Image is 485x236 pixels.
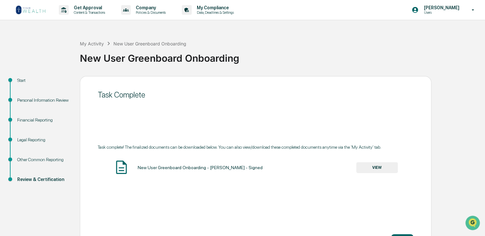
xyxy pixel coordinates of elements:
p: Users [419,10,462,15]
div: Personal Information Review [17,97,70,104]
div: Financial Reporting [17,117,70,123]
div: 🔎 [6,93,12,98]
p: My Compliance [192,5,237,10]
p: Company [131,5,169,10]
p: Content & Transactions [69,10,108,15]
p: [PERSON_NAME] [419,5,462,10]
div: Start [17,77,70,84]
span: Attestations [53,81,79,87]
div: Task complete! The finalized documents can be downloaded below. You can also view/download these ... [98,145,413,150]
p: Data, Deadlines & Settings [192,10,237,15]
div: 🗄️ [46,81,51,86]
div: Other Common Reporting [17,156,70,163]
button: VIEW [356,162,398,173]
span: Pylon [64,108,77,113]
div: Legal Reporting [17,137,70,143]
button: Start new chat [109,51,116,59]
a: 🔎Data Lookup [4,90,43,102]
div: We're available if you need us! [22,55,81,60]
div: New User Greenboard Onboarding [113,41,186,46]
div: Review & Certification [17,176,70,183]
div: New User Greenboard Onboarding [80,47,482,64]
div: Start new chat [22,49,105,55]
iframe: Open customer support [465,215,482,232]
img: Document Icon [113,159,129,175]
div: My Activity [80,41,104,46]
div: New User Greenboard Onboarding - [PERSON_NAME] - Signed [137,165,262,170]
p: Get Approval [69,5,108,10]
a: Powered byPylon [45,108,77,113]
span: Preclearance [13,81,41,87]
div: 🖐️ [6,81,12,86]
p: How can we help? [6,13,116,24]
a: 🖐️Preclearance [4,78,44,90]
span: Data Lookup [13,93,40,99]
a: 🗄️Attestations [44,78,82,90]
img: 1746055101610-c473b297-6a78-478c-a979-82029cc54cd1 [6,49,18,60]
img: logo [15,5,46,15]
div: Task Complete [98,90,413,99]
p: Policies & Documents [131,10,169,15]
